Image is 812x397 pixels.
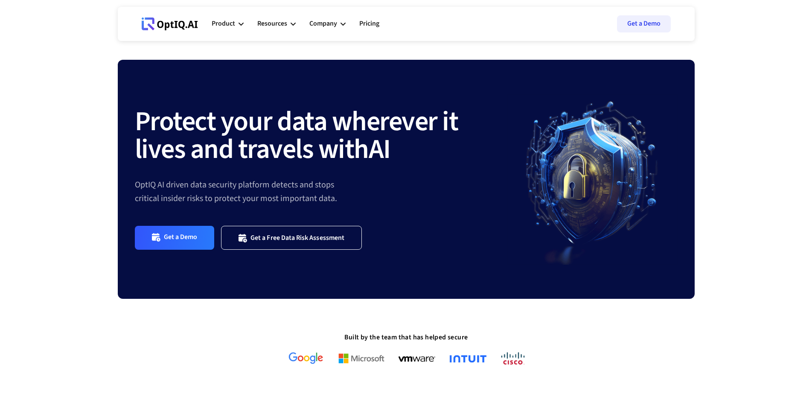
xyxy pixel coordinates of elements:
[221,226,362,249] a: Get a Free Data Risk Assessment
[257,11,296,37] div: Resources
[135,226,215,249] a: Get a Demo
[344,333,468,342] strong: Built by the team that has helped secure
[257,18,287,29] div: Resources
[359,11,379,37] a: Pricing
[369,130,390,169] strong: AI
[212,11,244,37] div: Product
[250,234,344,242] div: Get a Free Data Risk Assessment
[212,18,235,29] div: Product
[617,15,671,32] a: Get a Demo
[142,11,198,37] a: Webflow Homepage
[309,18,337,29] div: Company
[309,11,346,37] div: Company
[164,233,198,242] div: Get a Demo
[135,178,507,205] div: OptIQ AI driven data security platform detects and stops critical insider risks to protect your m...
[135,102,458,169] strong: Protect your data wherever it lives and travels with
